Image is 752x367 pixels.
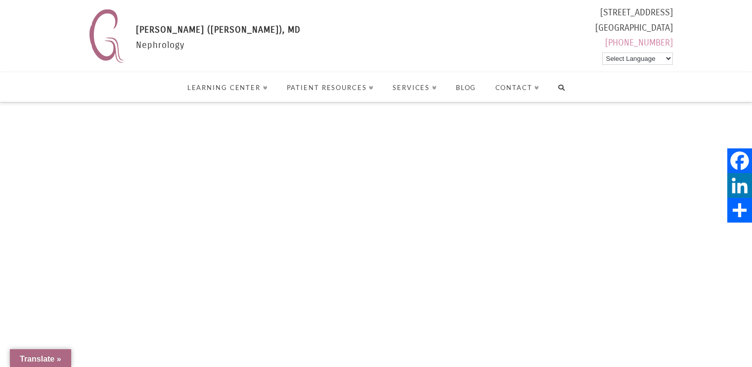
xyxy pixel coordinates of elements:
[446,72,486,102] a: Blog
[495,85,540,91] span: Contact
[85,5,129,67] img: Nephrology
[136,22,301,67] div: Nephrology
[602,52,673,65] select: Language Translate Widget
[20,355,61,363] span: Translate »
[595,50,673,67] div: Powered by
[136,24,301,35] span: [PERSON_NAME] ([PERSON_NAME]), MD
[287,85,374,91] span: Patient Resources
[177,72,277,102] a: Learning Center
[393,85,437,91] span: Services
[595,5,673,54] div: [STREET_ADDRESS] [GEOGRAPHIC_DATA]
[456,85,477,91] span: Blog
[187,85,268,91] span: Learning Center
[486,72,549,102] a: Contact
[727,148,752,173] a: Facebook
[727,173,752,198] a: LinkedIn
[605,37,673,48] a: [PHONE_NUMBER]
[383,72,446,102] a: Services
[277,72,383,102] a: Patient Resources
